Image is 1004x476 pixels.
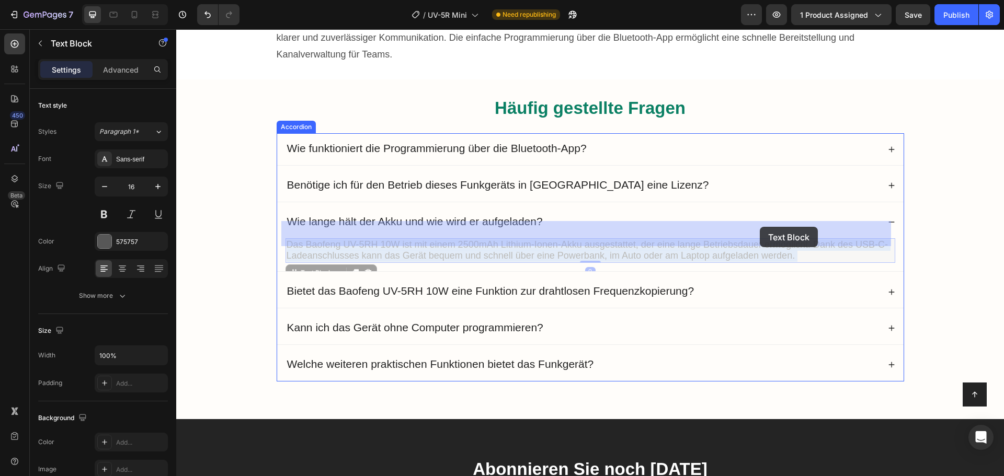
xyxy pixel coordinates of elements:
button: 7 [4,4,78,25]
div: Size [38,179,66,193]
div: Font [38,154,51,164]
div: Open Intercom Messenger [968,425,994,450]
button: Publish [934,4,978,25]
span: 1 product assigned [800,9,868,20]
div: Publish [943,9,969,20]
div: Show more [79,291,128,301]
button: Save [896,4,930,25]
div: 575757 [116,237,165,247]
div: Styles [38,127,56,136]
div: Align [38,262,67,276]
div: 450 [10,111,25,120]
div: Text style [38,101,67,110]
div: Color [38,237,54,246]
div: Color [38,437,54,447]
button: Paragraph 1* [95,122,168,141]
div: Size [38,324,66,338]
p: Text Block [51,37,140,50]
div: Image [38,465,56,474]
p: Advanced [103,64,139,75]
div: Padding [38,378,62,388]
p: Settings [52,64,81,75]
div: Add... [116,465,165,474]
iframe: Design area [176,29,1004,476]
div: Undo/Redo [197,4,239,25]
p: 7 [69,8,73,21]
div: Background [38,411,89,425]
input: Auto [95,346,167,365]
span: UV-5R Mini [428,9,467,20]
div: Add... [116,438,165,447]
span: Paragraph 1* [99,127,139,136]
span: Save [905,10,922,19]
span: / [423,9,426,20]
div: Width [38,351,55,360]
button: Show more [38,286,168,305]
div: Sans-serif [116,155,165,164]
span: Need republishing [503,10,556,19]
div: Add... [116,379,165,388]
button: 1 product assigned [791,4,892,25]
div: Beta [8,191,25,200]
